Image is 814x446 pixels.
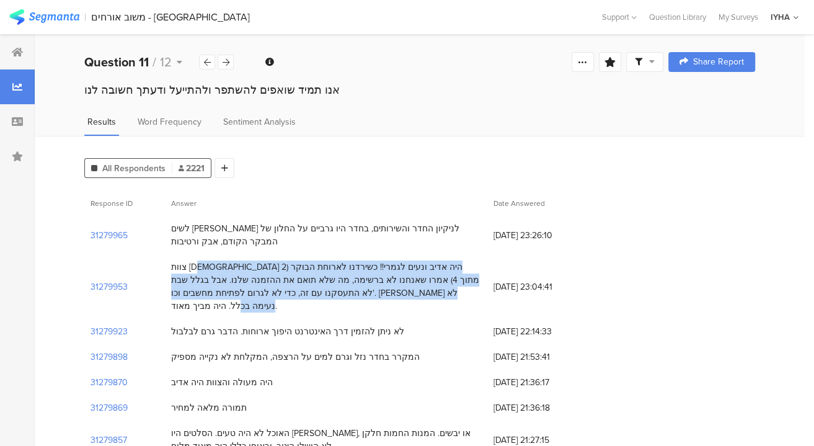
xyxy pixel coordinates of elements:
span: [DATE] 22:14:33 [493,325,593,338]
span: 2221 [179,162,205,175]
div: Support [602,7,637,27]
div: | [84,10,86,24]
div: צוות [DEMOGRAPHIC_DATA] היה אדיב ונעים לגמרי!! כשירדנו לארוחת הבוקר (2 מתוך 4) אמרו שאנחנו לא ברש... [171,261,481,313]
span: Share Report [693,58,744,66]
div: היה מעולה והצוות היה אדיב [171,376,273,389]
section: 31279898 [91,350,128,363]
div: אנו תמיד שואפים להשתפר ולהתייעל ודעתך חשובה לנו [84,82,755,98]
span: [DATE] 21:36:17 [493,376,593,389]
span: [DATE] 21:36:18 [493,401,593,414]
span: 12 [160,53,172,71]
span: Sentiment Analysis [223,115,296,128]
section: 31279870 [91,376,128,389]
span: [DATE] 21:53:41 [493,350,593,363]
span: / [153,53,156,71]
div: לא ניתן להזמין דרך האינטרנט היפוך ארוחות. הדבר גרם לבלבול [171,325,404,338]
img: segmanta logo [9,9,79,25]
span: Date Answered [493,198,545,209]
div: תמורה מלאה למחיר [171,401,247,414]
a: My Surveys [712,11,764,23]
div: משוב אורחים - [GEOGRAPHIC_DATA] [91,11,250,23]
span: All Respondents [102,162,166,175]
a: Question Library [643,11,712,23]
b: Question 11 [84,53,149,71]
section: 31279869 [91,401,128,414]
span: Response ID [91,198,133,209]
span: Answer [171,198,197,209]
span: Results [87,115,116,128]
div: המקרר בחדר נזל וגרם למים על הרצפה, המקלחת לא נקייה מספיק [171,350,420,363]
section: 31279953 [91,280,128,293]
section: 31279965 [91,229,128,242]
section: 31279923 [91,325,128,338]
div: IYHA [771,11,790,23]
span: [DATE] 23:26:10 [493,229,593,242]
div: לשים [PERSON_NAME] לניקיון החדר והשירותים, בחדר היו גרביים על החלון של המבקר הקודם, אבק ורטיבות [171,222,481,248]
span: [DATE] 23:04:41 [493,280,593,293]
span: Word Frequency [138,115,201,128]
